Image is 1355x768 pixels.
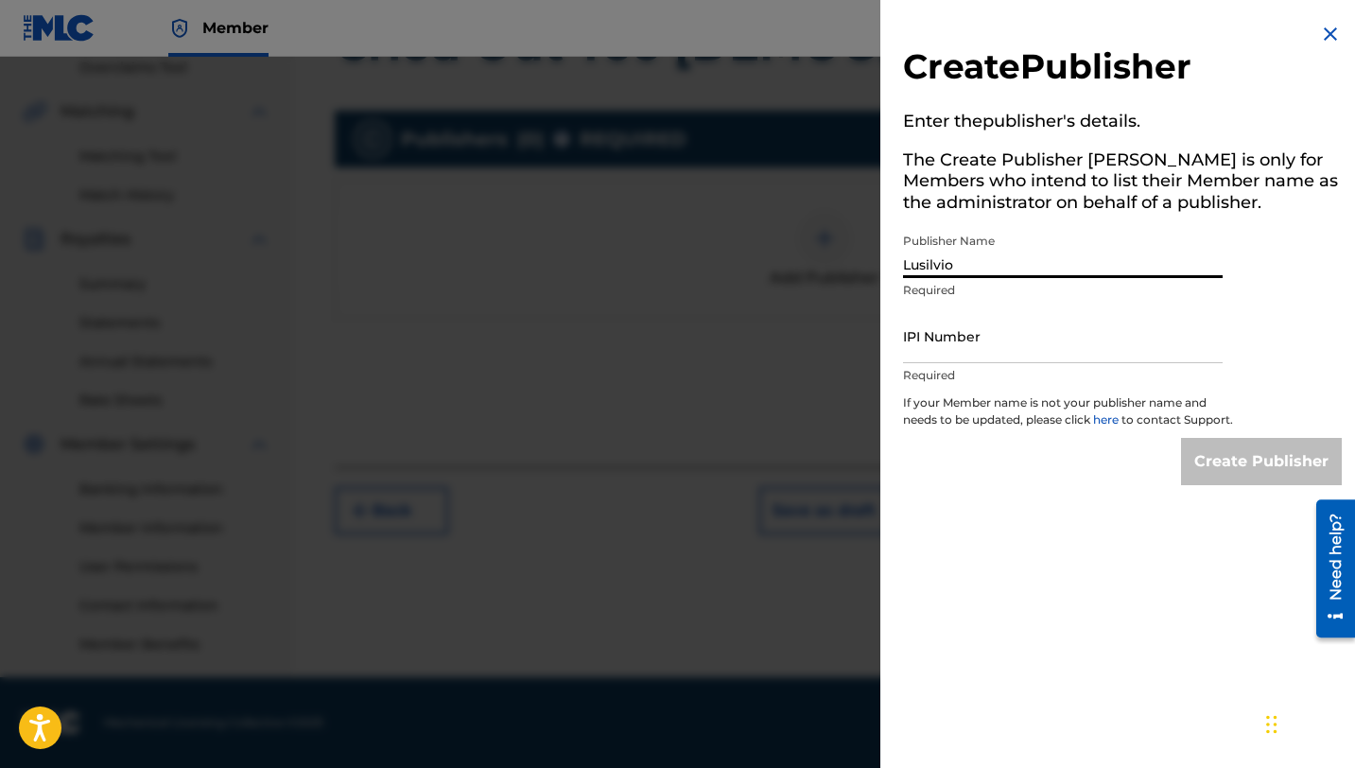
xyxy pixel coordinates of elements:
[1093,412,1121,427] a: here
[23,14,96,42] img: MLC Logo
[903,367,1223,384] p: Required
[903,105,1342,144] h5: Enter the publisher 's details.
[903,45,1342,94] h2: Create Publisher
[903,144,1342,225] h5: The Create Publisher [PERSON_NAME] is only for Members who intend to list their Member name as th...
[168,17,191,40] img: Top Rightsholder
[202,17,269,39] span: Member
[1266,696,1277,753] div: Drag
[1260,677,1355,768] iframe: Chat Widget
[1302,492,1355,644] iframe: Resource Center
[903,282,1223,299] p: Required
[903,394,1234,438] p: If your Member name is not your publisher name and needs to be updated, please click to contact S...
